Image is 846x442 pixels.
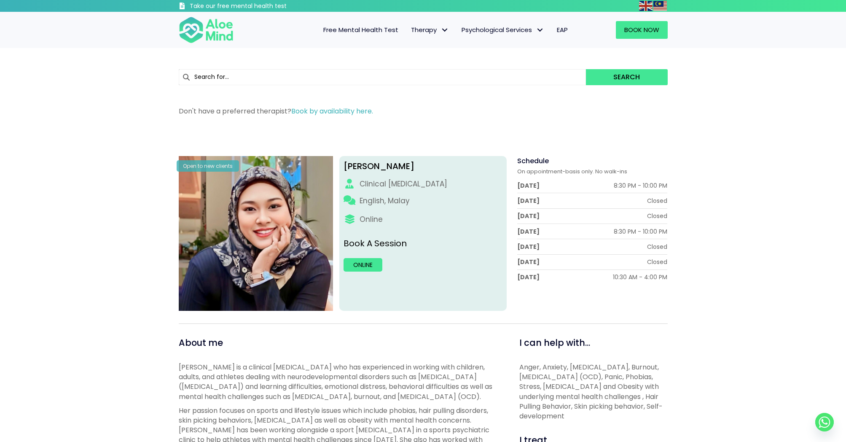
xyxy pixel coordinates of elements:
[323,25,398,34] span: Free Mental Health Test
[647,197,667,205] div: Closed
[519,362,663,421] span: Anger, Anxiety, [MEDICAL_DATA], Burnout, [MEDICAL_DATA] (OCD), Panic, Phobias, Stress, [MEDICAL_D...
[551,21,574,39] a: EAP
[179,106,668,116] p: Don't have a preferred therapist?
[517,258,540,266] div: [DATE]
[639,1,653,11] img: en
[517,181,540,190] div: [DATE]
[586,69,667,85] button: Search
[344,237,502,250] p: Book A Session
[360,214,383,225] div: Online
[639,1,653,11] a: English
[344,160,502,172] div: [PERSON_NAME]
[179,16,234,44] img: Aloe mind Logo
[517,197,540,205] div: [DATE]
[462,25,544,34] span: Psychological Services
[190,2,332,11] h3: Take our free mental health test
[653,1,668,11] a: Malay
[411,25,449,34] span: Therapy
[360,179,447,189] div: Clinical [MEDICAL_DATA]
[291,106,373,116] a: Book by availability here.
[653,1,667,11] img: ms
[179,337,223,349] span: About me
[360,196,410,206] p: English, Malay
[517,156,549,166] span: Schedule
[179,69,586,85] input: Search for...
[455,21,551,39] a: Psychological ServicesPsychological Services: submenu
[517,273,540,281] div: [DATE]
[647,212,667,220] div: Closed
[179,362,492,402] span: [PERSON_NAME] is a clinical [MEDICAL_DATA] who has experienced in working with children, adults, ...
[519,337,590,349] span: I can help with...
[405,21,455,39] a: TherapyTherapy: submenu
[815,413,834,431] a: Whatsapp
[179,2,332,12] a: Take our free mental health test
[517,227,540,236] div: [DATE]
[534,24,546,36] span: Psychological Services: submenu
[517,167,627,175] span: On appointment-basis only. No walk-ins
[177,160,239,172] div: Open to new clients
[439,24,451,36] span: Therapy: submenu
[517,243,540,251] div: [DATE]
[613,273,667,281] div: 10:30 AM - 4:00 PM
[614,181,667,190] div: 8:30 PM - 10:00 PM
[647,243,667,251] div: Closed
[647,258,667,266] div: Closed
[557,25,568,34] span: EAP
[517,212,540,220] div: [DATE]
[344,258,382,272] a: Online
[317,21,405,39] a: Free Mental Health Test
[614,227,667,236] div: 8:30 PM - 10:00 PM
[179,156,333,311] img: Yasmin Clinical Psychologist
[616,21,668,39] a: Book Now
[244,21,574,39] nav: Menu
[624,25,659,34] span: Book Now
